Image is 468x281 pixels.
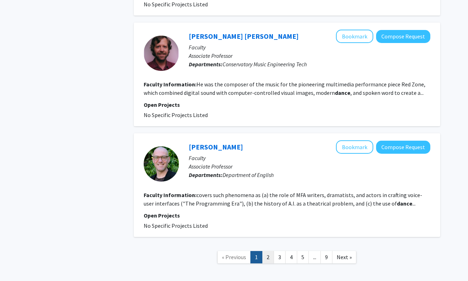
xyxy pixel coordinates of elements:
[144,100,430,109] p: Open Projects
[189,154,430,162] p: Faculty
[376,30,430,43] button: Compose Request to McGregor Boyle
[189,171,223,178] b: Departments:
[320,251,332,263] a: 9
[189,142,243,151] a: [PERSON_NAME]
[223,171,274,178] span: Department of English
[313,253,316,261] span: ...
[144,191,422,207] fg-read-more: covers such phenomena as (a) the role of MFA writers, dramatists, and actors in crafting voice-us...
[144,1,208,8] span: No Specific Projects Listed
[274,251,286,263] a: 3
[144,191,196,198] b: Faculty Information:
[222,253,246,261] span: « Previous
[332,251,356,263] a: Next
[217,251,251,263] a: Previous Page
[134,244,440,273] nav: Page navigation
[397,200,412,207] b: dance
[336,140,373,154] button: Add Christopher Grobe to Bookmarks
[335,89,350,96] b: dance
[189,162,430,171] p: Associate Professor
[262,251,274,263] a: 2
[144,111,208,118] span: No Specific Projects Listed
[297,251,309,263] a: 5
[285,251,297,263] a: 4
[336,30,373,43] button: Add McGregor Boyle to Bookmarks
[189,43,430,51] p: Faculty
[189,51,430,60] p: Associate Professor
[376,141,430,154] button: Compose Request to Christopher Grobe
[144,222,208,229] span: No Specific Projects Listed
[337,253,352,261] span: Next »
[144,81,196,88] b: Faculty Information:
[250,251,262,263] a: 1
[223,61,307,68] span: Conservatory Music Engineering Tech
[189,32,299,41] a: [PERSON_NAME] [PERSON_NAME]
[189,61,223,68] b: Departments:
[144,81,425,96] fg-read-more: He was the composer of the music for the pioneering multimedia performance piece Red Zone, which ...
[144,211,430,220] p: Open Projects
[5,249,30,276] iframe: Chat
